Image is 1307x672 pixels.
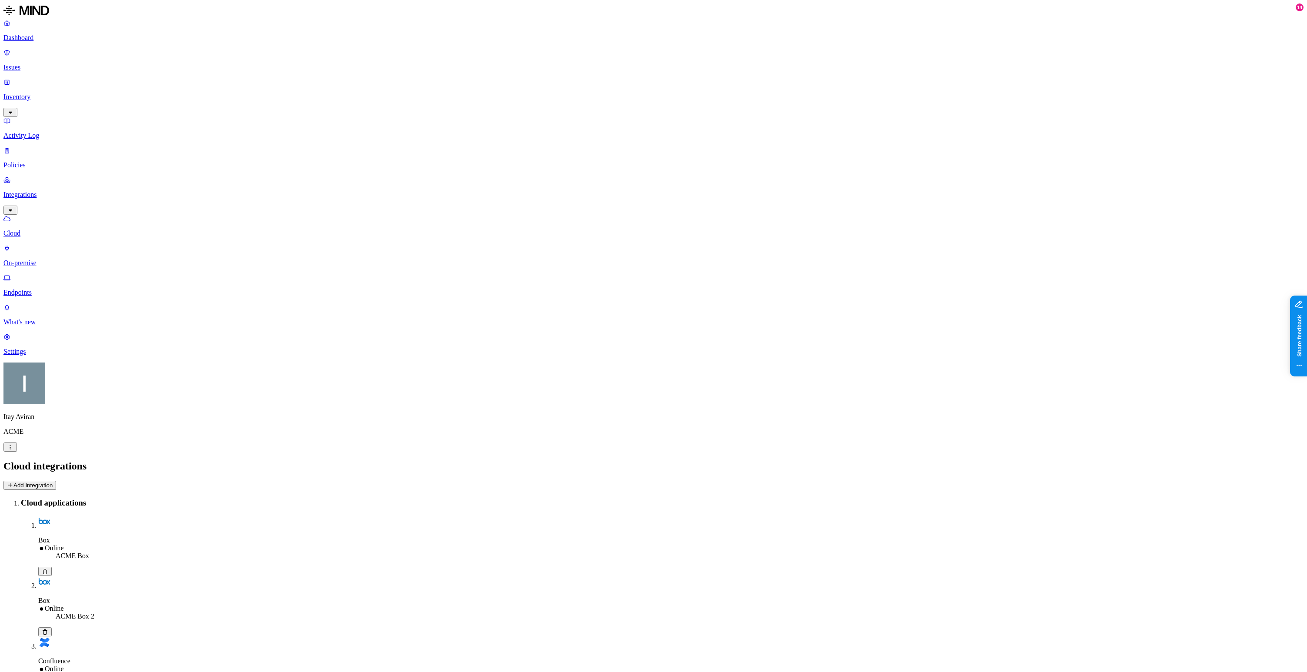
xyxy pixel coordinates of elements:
p: Settings [3,348,1304,356]
a: Issues [3,49,1304,71]
a: Dashboard [3,19,1304,42]
h2: Cloud integrations [3,460,1304,472]
img: box.svg [38,576,50,588]
p: Cloud [3,230,1304,237]
a: What's new [3,303,1304,326]
p: On-premise [3,259,1304,267]
span: Online [45,544,64,552]
p: Issues [3,63,1304,71]
p: Dashboard [3,34,1304,42]
p: Activity Log [3,132,1304,140]
a: Policies [3,146,1304,169]
a: Settings [3,333,1304,356]
p: Endpoints [3,289,1304,296]
img: box.svg [38,516,50,528]
a: Endpoints [3,274,1304,296]
p: Inventory [3,93,1304,101]
p: Policies [3,161,1304,169]
h3: Cloud applications [21,498,1304,508]
a: MIND [3,3,1304,19]
a: Integrations [3,176,1304,213]
span: Online [45,605,64,612]
span: Box [38,536,50,544]
span: ACME Box [56,552,89,559]
p: Integrations [3,191,1304,199]
p: ACME [3,428,1304,436]
a: Activity Log [3,117,1304,140]
span: Confluence [38,657,70,665]
p: What's new [3,318,1304,326]
img: Itay Aviran [3,363,45,404]
img: confluence.svg [38,636,50,649]
button: Add Integration [3,481,56,490]
a: Cloud [3,215,1304,237]
a: Inventory [3,78,1304,116]
div: 14 [1296,3,1304,11]
a: On-premise [3,244,1304,267]
span: Box [38,597,50,604]
img: MIND [3,3,49,17]
span: ACME Box 2 [56,612,94,620]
